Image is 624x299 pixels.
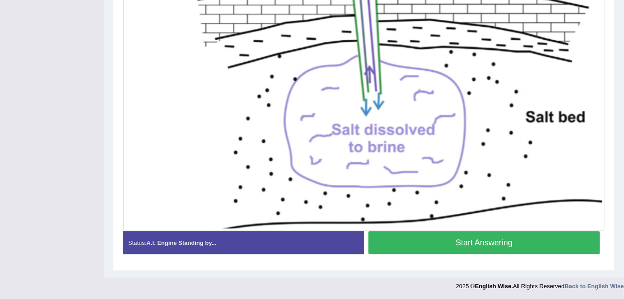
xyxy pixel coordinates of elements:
div: Status: [123,231,364,254]
a: Back to English Wise [565,283,624,290]
strong: A.I. Engine Standing by... [146,239,216,246]
button: Start Answering [368,231,600,254]
strong: English Wise. [475,283,513,290]
div: 2025 © All Rights Reserved [456,278,624,291]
